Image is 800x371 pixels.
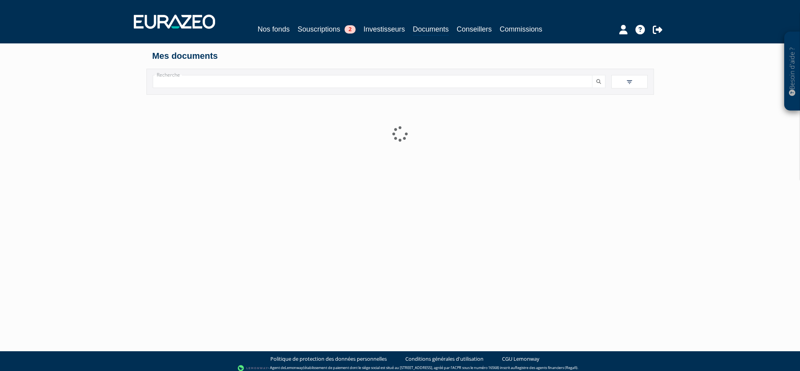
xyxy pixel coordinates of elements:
input: Recherche [153,75,592,88]
a: Lemonway [285,365,303,371]
a: Politique de protection des données personnelles [270,355,387,363]
a: Conditions générales d'utilisation [405,355,483,363]
a: Registre des agents financiers (Regafi) [515,365,577,371]
span: 2 [345,25,356,34]
h4: Mes documents [152,51,648,61]
a: Souscriptions2 [298,24,356,35]
a: Documents [413,24,449,36]
a: Commissions [500,24,542,35]
a: Nos fonds [258,24,290,35]
p: Besoin d'aide ? [788,36,797,107]
a: Conseillers [457,24,492,35]
img: filter.svg [626,79,633,86]
a: CGU Lemonway [502,355,540,363]
a: Investisseurs [363,24,405,35]
img: 1732889491-logotype_eurazeo_blanc_rvb.png [134,15,215,29]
